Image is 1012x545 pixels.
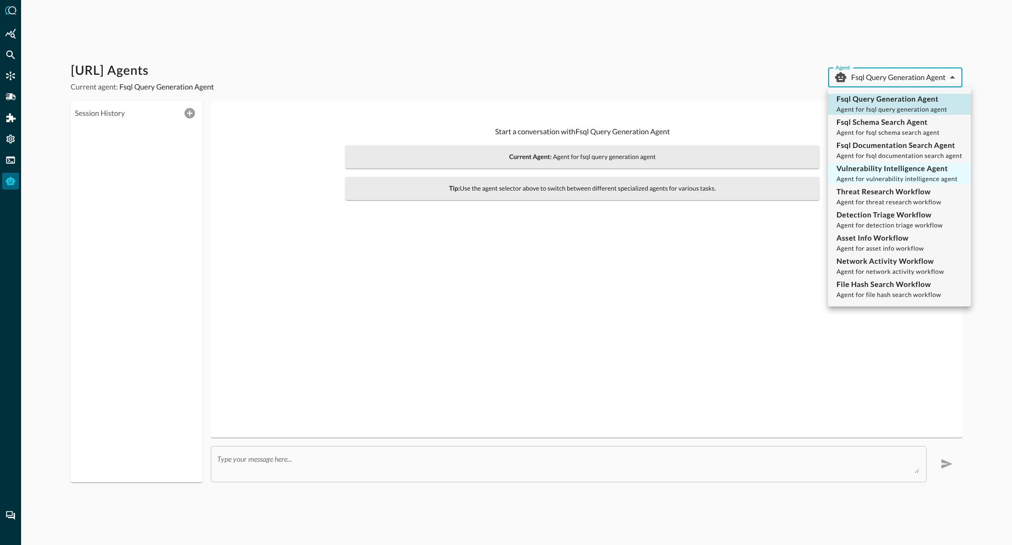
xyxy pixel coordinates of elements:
[836,152,962,160] span: Agent for fsql documentation search agent
[836,140,962,151] p: Fsql Documentation Search Agent
[836,210,943,220] p: Detection Triage Workflow
[836,175,958,183] span: Agent for vulnerability intelligence agent
[836,163,958,174] p: Vulnerability Intelligence Agent
[836,186,941,197] p: Threat Research Workflow
[836,105,947,113] span: Agent for fsql query generation agent
[836,198,941,206] span: Agent for threat research workflow
[836,221,943,229] span: Agent for detection triage workflow
[836,291,941,299] span: Agent for file hash search workflow
[836,244,924,252] span: Agent for asset info workflow
[836,94,947,104] p: Fsql Query Generation Agent
[836,267,944,275] span: Agent for network activity workflow
[836,233,924,243] p: Asset Info Workflow
[836,256,944,266] p: Network Activity Workflow
[836,117,940,127] p: Fsql Schema Search Agent
[836,279,941,290] p: File Hash Search Workflow
[836,128,940,136] span: Agent for fsql schema search agent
